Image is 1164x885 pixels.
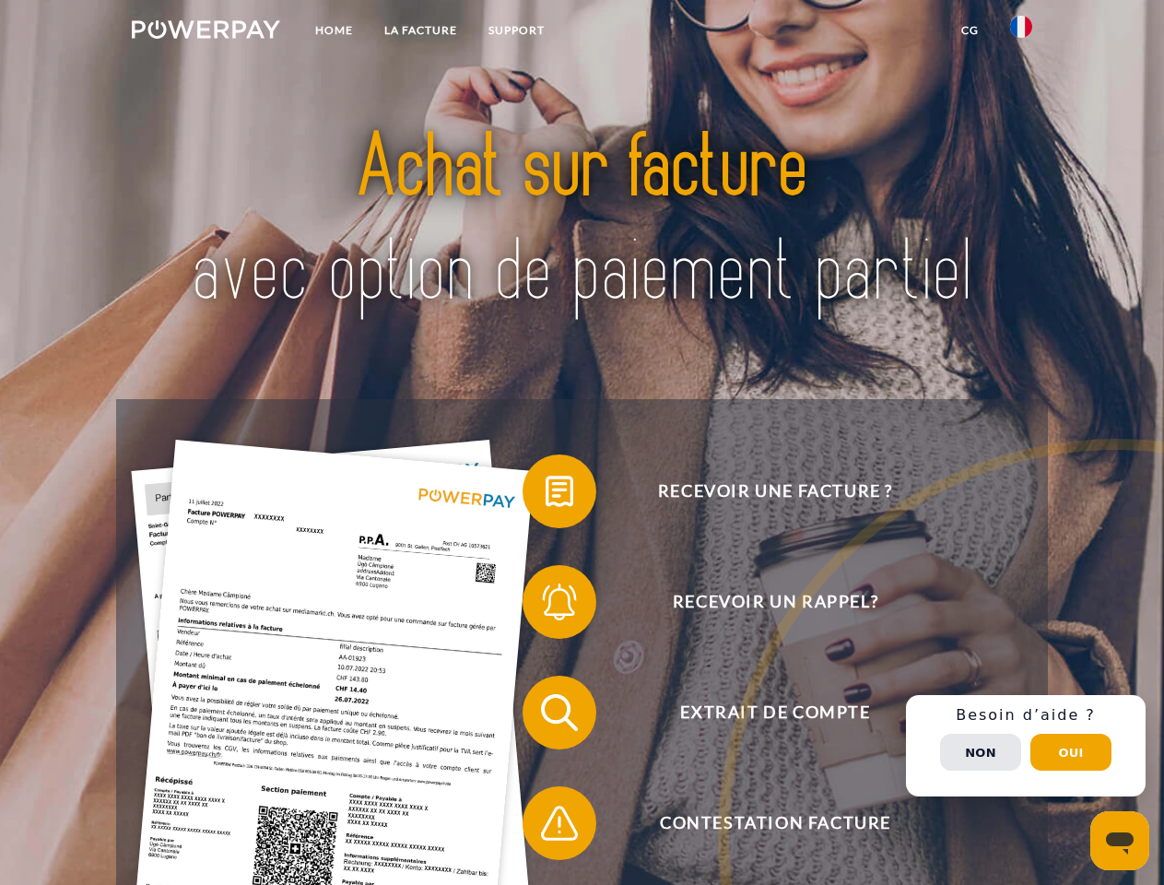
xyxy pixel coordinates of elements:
a: Home [300,14,369,47]
span: Contestation Facture [549,786,1001,860]
img: qb_warning.svg [536,800,582,846]
button: Recevoir une facture ? [523,454,1002,528]
span: Recevoir une facture ? [549,454,1001,528]
div: Schnellhilfe [906,695,1146,796]
a: LA FACTURE [369,14,473,47]
img: title-powerpay_fr.svg [176,88,988,353]
button: Non [940,734,1021,771]
button: Recevoir un rappel? [523,565,1002,639]
img: logo-powerpay-white.svg [132,20,280,39]
button: Oui [1030,734,1111,771]
img: fr [1010,16,1032,38]
img: qb_bill.svg [536,468,582,514]
button: Contestation Facture [523,786,1002,860]
img: qb_bell.svg [536,579,582,625]
iframe: Bouton de lancement de la fenêtre de messagerie [1090,811,1149,870]
span: Recevoir un rappel? [549,565,1001,639]
a: CG [946,14,994,47]
img: qb_search.svg [536,690,582,736]
span: Extrait de compte [549,676,1001,749]
a: Support [473,14,560,47]
h3: Besoin d’aide ? [917,706,1135,725]
button: Extrait de compte [523,676,1002,749]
